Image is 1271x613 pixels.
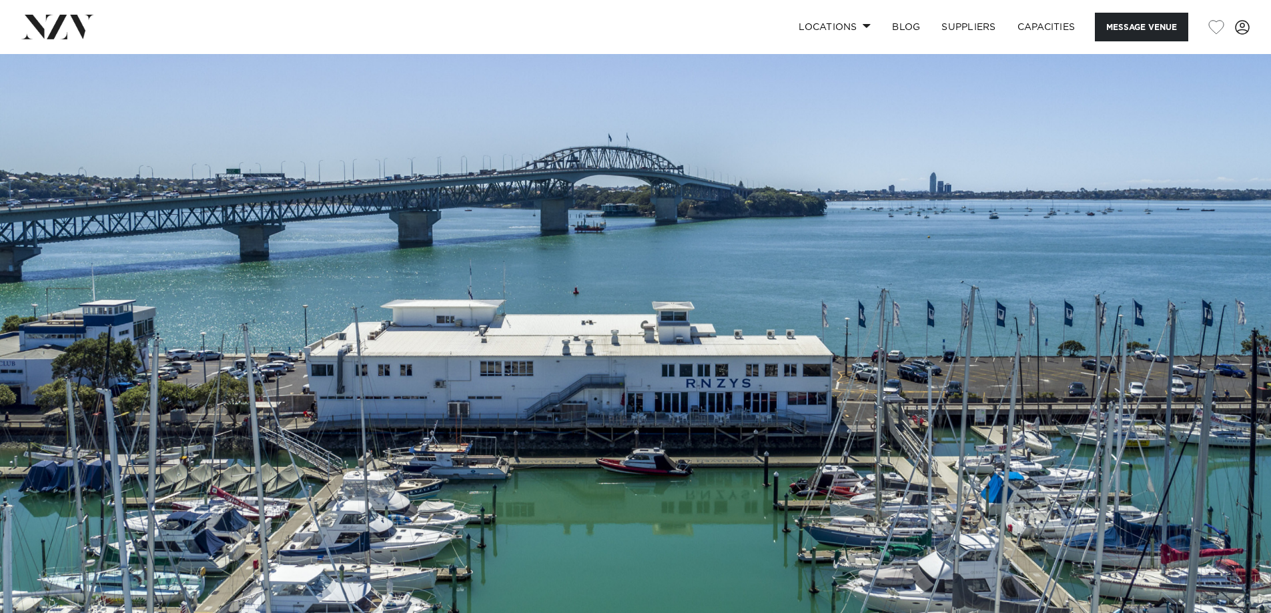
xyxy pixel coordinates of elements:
[1095,13,1188,41] button: Message Venue
[21,15,94,39] img: nzv-logo.png
[1007,13,1086,41] a: Capacities
[931,13,1006,41] a: SUPPLIERS
[881,13,931,41] a: BLOG
[788,13,881,41] a: Locations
